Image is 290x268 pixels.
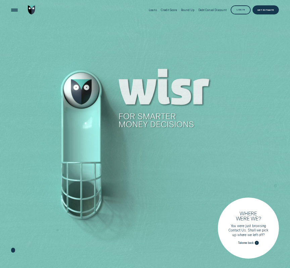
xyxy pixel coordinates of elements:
button: Open Menu [10,5,19,14]
img: Wisr [28,5,36,14]
span: Take me back [238,241,254,245]
div: Credit Score [161,8,177,12]
button: Log in [231,5,251,14]
p: You were just browsing Contact Us. Shall we pick up where we left off? [228,224,269,237]
a: Get Estimate [252,5,279,14]
div: Round Up [181,8,194,12]
div: Debt Consol Discount [198,8,226,12]
div: Loans [149,8,157,12]
a: Where were we?You were just browsing Contact Us. Shall we pick up where we left off?Take me back [218,198,279,259]
h3: Where were we? [234,211,263,221]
